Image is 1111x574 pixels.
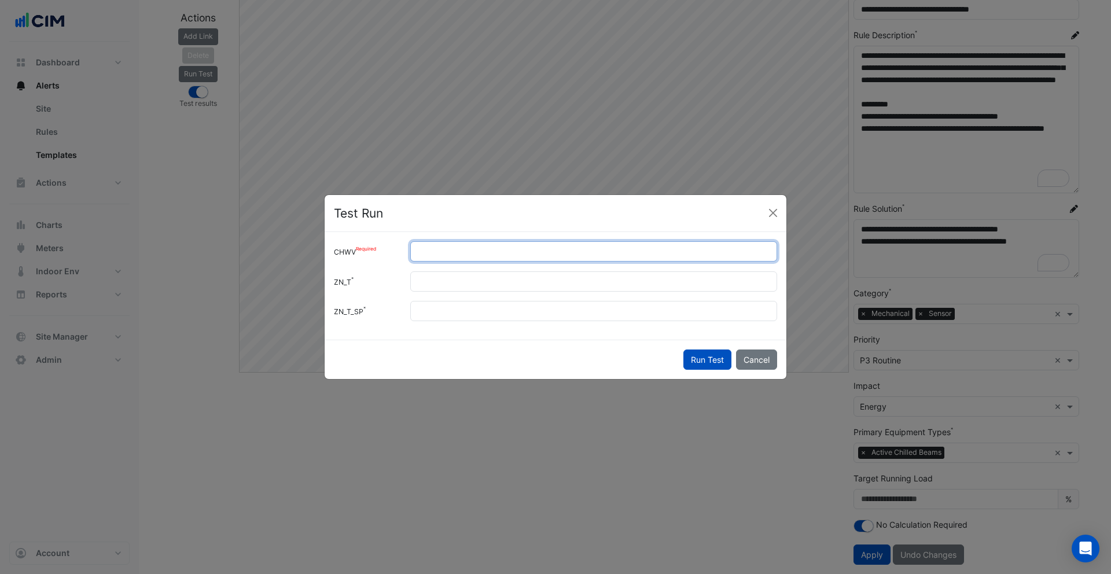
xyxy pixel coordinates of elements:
[764,204,782,222] button: Close
[683,349,731,370] button: Run Test
[334,204,383,223] h4: Test Run
[334,248,356,256] small: CHWV
[334,278,351,286] small: ZN_T
[736,349,777,370] button: Cancel
[1072,535,1099,562] div: Open Intercom Messenger
[334,307,363,316] small: ZN_T_SP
